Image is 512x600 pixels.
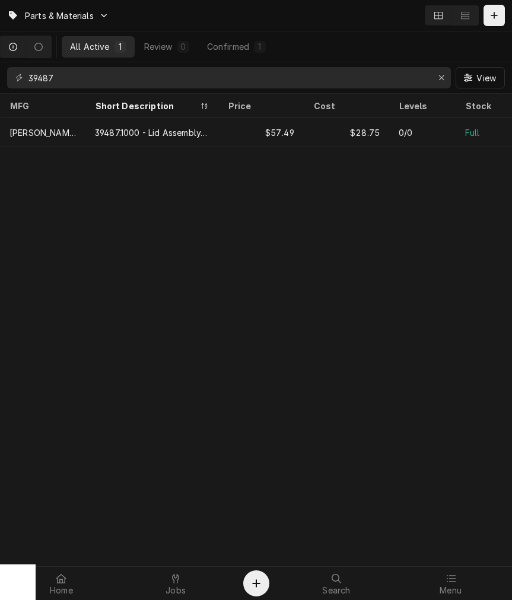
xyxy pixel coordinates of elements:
[144,40,173,53] div: Review
[456,67,505,88] button: View
[9,126,76,139] div: [PERSON_NAME]
[465,126,480,139] div: Full
[166,586,186,595] span: Jobs
[2,6,114,26] a: Go to Parts & Materials
[218,118,304,147] div: $57.49
[119,569,233,598] a: Jobs
[9,100,74,112] div: MFG
[280,569,393,598] a: Search
[70,40,110,53] div: All Active
[440,586,462,595] span: Menu
[207,40,249,53] div: Confirmed
[50,586,73,595] span: Home
[322,586,350,595] span: Search
[95,100,197,112] div: Short Description
[399,126,412,139] div: 0/0
[432,68,451,87] button: Erase input
[399,100,444,112] div: Levels
[228,100,292,112] div: Price
[256,40,263,53] div: 1
[465,100,510,112] div: Stock
[180,40,187,53] div: 0
[5,569,118,598] a: Home
[474,72,498,84] span: View
[95,126,209,139] div: 39487.1000 - Lid Assembly, 1.5 Gal, Titan TF Server
[25,9,94,22] span: Parts & Materials
[117,40,124,53] div: 1
[313,100,377,112] div: Cost
[394,569,507,598] a: Menu
[28,67,428,88] input: Keyword search
[304,118,389,147] div: $28.75
[243,570,269,596] button: Create Object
